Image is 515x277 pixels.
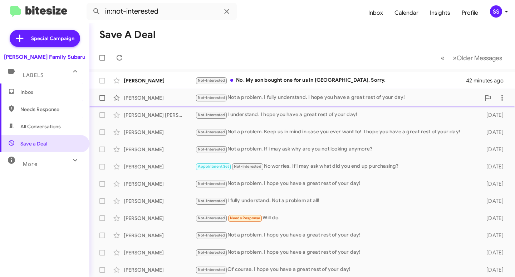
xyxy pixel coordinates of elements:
[478,215,509,222] div: [DATE]
[124,163,195,170] div: [PERSON_NAME]
[87,3,237,20] input: Search
[195,128,478,136] div: Not a problem. Keep us in mind in case you ever want to! I hope you have a great rest of your day!
[478,180,509,187] div: [DATE]
[478,266,509,273] div: [DATE]
[436,51,449,65] button: Previous
[198,78,225,83] span: Not-Interested
[195,197,478,205] div: I fully understand. Not a problem at all!
[441,53,445,62] span: «
[124,249,195,256] div: [PERSON_NAME]
[234,164,261,169] span: Not-Interested
[195,214,478,222] div: Will do.
[20,140,47,147] span: Save a Deal
[124,266,195,273] div: [PERSON_NAME]
[198,250,225,255] span: Not-Interested
[478,232,509,239] div: [DATE]
[198,233,225,238] span: Not-Interested
[437,51,506,65] nav: Page navigation example
[478,129,509,136] div: [DATE]
[20,123,61,130] span: All Conversations
[124,180,195,187] div: [PERSON_NAME]
[198,164,229,169] span: Appointment Set
[478,249,509,256] div: [DATE]
[124,215,195,222] div: [PERSON_NAME]
[20,106,81,113] span: Needs Response
[23,72,44,78] span: Labels
[124,111,195,119] div: [PERSON_NAME] [PERSON_NAME]
[124,232,195,239] div: [PERSON_NAME]
[490,5,502,18] div: SS
[124,77,195,84] div: [PERSON_NAME]
[4,53,85,61] div: [PERSON_NAME] Family Subaru
[457,54,502,62] span: Older Messages
[456,3,484,23] a: Profile
[448,51,506,65] button: Next
[198,199,225,203] span: Not-Interested
[99,29,156,40] h1: Save a Deal
[453,53,457,62] span: »
[195,94,481,102] div: Not a problem. I fully understand. I hope you have a great rest of your day!
[124,94,195,101] div: [PERSON_NAME]
[478,146,509,153] div: [DATE]
[466,77,509,84] div: 42 minutes ago
[198,130,225,134] span: Not-Interested
[195,76,466,85] div: No. My son bought one for us in [GEOGRAPHIC_DATA]. Sorry.
[198,216,225,220] span: Not-Interested
[124,146,195,153] div: [PERSON_NAME]
[424,3,456,23] a: Insights
[195,145,478,153] div: Not a problem. If i may ask why are you not looking anymore?
[31,35,74,42] span: Special Campaign
[478,111,509,119] div: [DATE]
[23,161,38,167] span: More
[198,267,225,272] span: Not-Interested
[478,197,509,205] div: [DATE]
[124,129,195,136] div: [PERSON_NAME]
[484,5,507,18] button: SS
[195,266,478,274] div: Of course. I hope you have a great rest of your day!
[195,248,478,257] div: Not a problem. I hope you have a great rest of your day!
[195,111,478,119] div: I understand. I hope you have a great rest of your day!
[198,95,225,100] span: Not-Interested
[198,181,225,186] span: Not-Interested
[195,180,478,188] div: Not a problem. I hope you have a great rest of your day!
[10,30,80,47] a: Special Campaign
[198,147,225,152] span: Not-Interested
[478,163,509,170] div: [DATE]
[389,3,424,23] a: Calendar
[20,89,81,96] span: Inbox
[198,113,225,117] span: Not-Interested
[195,231,478,239] div: Not a problem. I hope you have a great rest of your day!
[124,197,195,205] div: [PERSON_NAME]
[230,216,260,220] span: Needs Response
[195,162,478,171] div: No worries. If i may ask what did you end up purchasing?
[363,3,389,23] a: Inbox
